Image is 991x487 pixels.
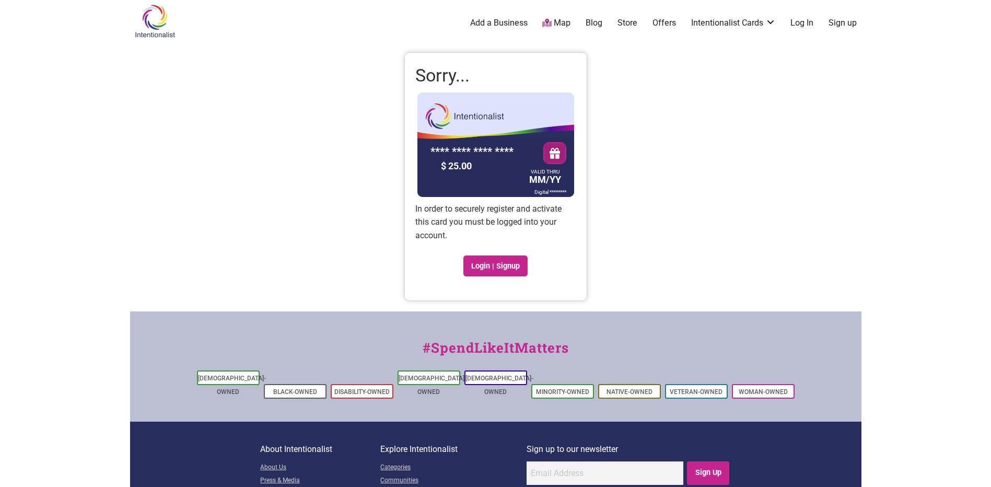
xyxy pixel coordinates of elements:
a: Add a Business [470,17,528,29]
a: Login | Signup [463,256,528,276]
input: Email Address [527,461,683,485]
div: $ 25.00 [438,158,527,174]
div: MM/YY [527,170,564,188]
a: About Us [260,461,380,474]
div: #SpendLikeItMatters [130,338,861,368]
a: [DEMOGRAPHIC_DATA]-Owned [198,375,266,396]
a: Woman-Owned [739,388,788,396]
a: Veteran-Owned [670,388,722,396]
a: Disability-Owned [334,388,390,396]
a: Black-Owned [273,388,317,396]
a: Offers [652,17,676,29]
h1: Sorry... [415,63,576,88]
a: Blog [586,17,602,29]
a: Minority-Owned [536,388,589,396]
p: Sign up to our newsletter [527,443,731,456]
a: Native-Owned [607,388,652,396]
p: About Intentionalist [260,443,380,456]
a: [DEMOGRAPHIC_DATA]-Owned [399,375,467,396]
a: Sign up [829,17,857,29]
a: Map [542,17,570,29]
div: VALID THRU [529,171,561,172]
p: Explore Intentionalist [380,443,527,456]
img: Intentionalist [130,4,180,38]
a: [DEMOGRAPHIC_DATA]-Owned [465,375,533,396]
input: Sign Up [687,461,729,485]
a: Categories [380,461,527,474]
a: Log In [790,17,813,29]
a: Store [617,17,637,29]
a: Intentionalist Cards [691,17,776,29]
p: In order to securely register and activate this card you must be logged into your account. [415,202,576,242]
